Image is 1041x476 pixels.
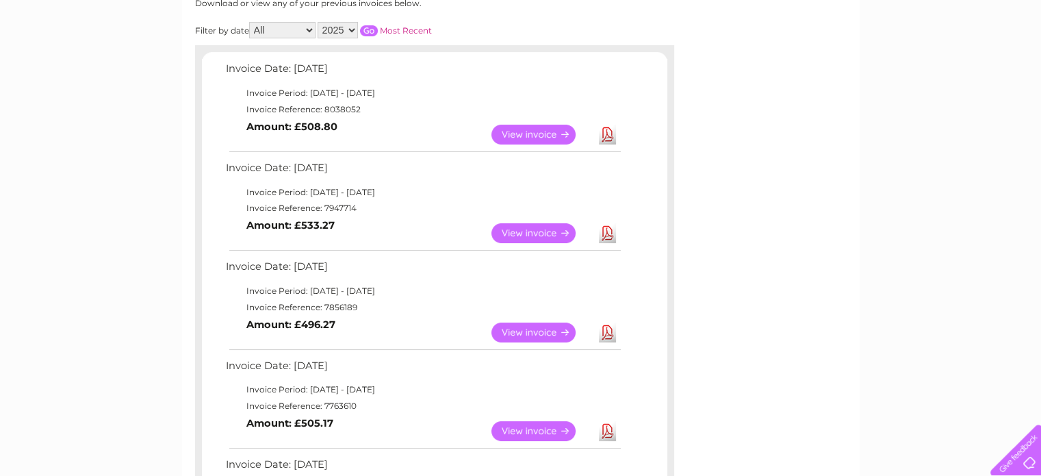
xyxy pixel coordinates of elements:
[491,323,592,342] a: View
[222,60,623,85] td: Invoice Date: [DATE]
[800,58,826,68] a: Water
[222,398,623,414] td: Invoice Reference: 7763610
[996,58,1028,68] a: Log out
[950,58,984,68] a: Contact
[222,159,623,184] td: Invoice Date: [DATE]
[783,7,877,24] a: 0333 014 3131
[246,121,337,133] b: Amount: £508.80
[380,25,432,36] a: Most Recent
[873,58,914,68] a: Telecoms
[222,101,623,118] td: Invoice Reference: 8038052
[834,58,864,68] a: Energy
[222,258,623,283] td: Invoice Date: [DATE]
[36,36,106,77] img: logo.png
[922,58,942,68] a: Blog
[246,417,333,429] b: Amount: £505.17
[599,125,616,145] a: Download
[491,125,592,145] a: View
[222,85,623,101] td: Invoice Period: [DATE] - [DATE]
[222,381,623,398] td: Invoice Period: [DATE] - [DATE]
[246,318,335,331] b: Amount: £496.27
[246,219,335,231] b: Amount: £533.27
[195,22,554,38] div: Filter by date
[222,299,623,316] td: Invoice Reference: 7856189
[599,323,616,342] a: Download
[222,184,623,201] td: Invoice Period: [DATE] - [DATE]
[491,421,592,441] a: View
[599,421,616,441] a: Download
[491,223,592,243] a: View
[222,357,623,382] td: Invoice Date: [DATE]
[222,283,623,299] td: Invoice Period: [DATE] - [DATE]
[198,8,845,66] div: Clear Business is a trading name of Verastar Limited (registered in [GEOGRAPHIC_DATA] No. 3667643...
[222,200,623,216] td: Invoice Reference: 7947714
[599,223,616,243] a: Download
